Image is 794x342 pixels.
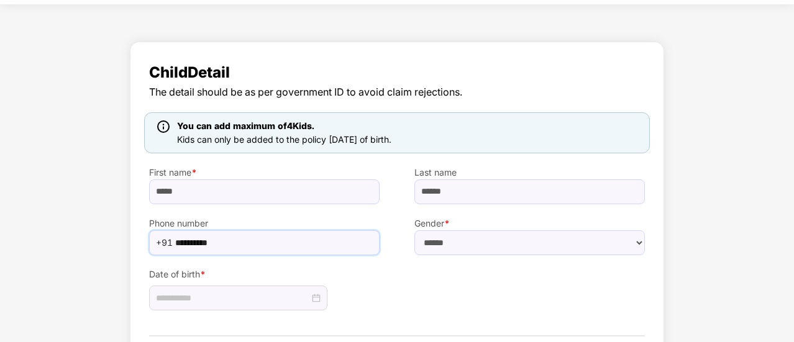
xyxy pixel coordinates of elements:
span: The detail should be as per government ID to avoid claim rejections. [149,84,645,100]
span: Kids can only be added to the policy [DATE] of birth. [177,134,391,145]
span: +91 [156,233,173,252]
label: Date of birth [149,268,380,281]
label: Phone number [149,217,380,230]
label: Last name [414,166,645,179]
label: First name [149,166,380,179]
label: Gender [414,217,645,230]
span: Child Detail [149,61,645,84]
img: icon [157,120,170,133]
span: You can add maximum of 4 Kids. [177,120,314,131]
